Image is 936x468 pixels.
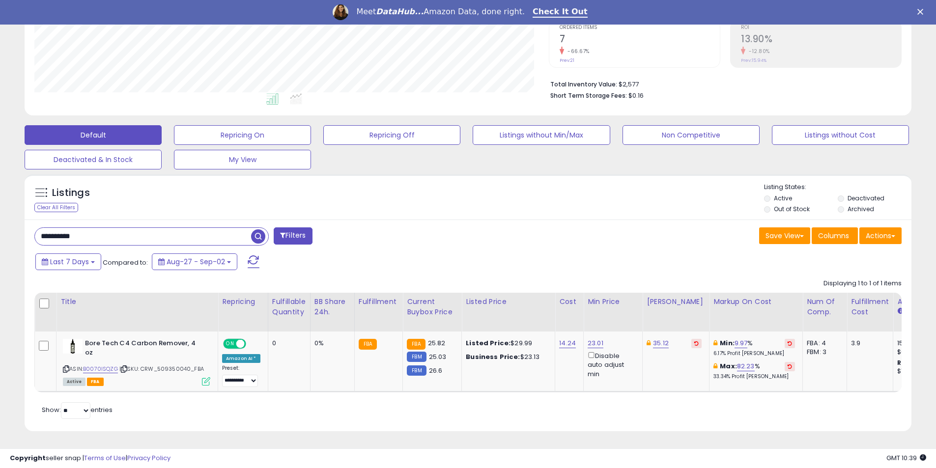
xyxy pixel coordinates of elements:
[886,453,926,463] span: 2025-09-10 10:39 GMT
[274,227,312,245] button: Filters
[314,297,350,317] div: BB Share 24h.
[559,338,576,348] a: 14.24
[735,338,748,348] a: 9.97
[359,339,377,350] small: FBA
[533,7,588,18] a: Check It Out
[323,125,460,145] button: Repricing Off
[807,297,843,317] div: Num of Comp.
[429,366,443,375] span: 26.6
[759,227,810,244] button: Save View
[428,338,446,348] span: 25.82
[709,293,803,331] th: The percentage added to the cost of goods (COGS) that forms the calculator for Min & Max prices.
[466,339,547,348] div: $29.99
[550,80,617,88] b: Total Inventory Value:
[713,339,795,357] div: %
[851,297,889,317] div: Fulfillment Cost
[87,378,104,386] span: FBA
[174,125,311,145] button: Repricing On
[84,453,126,463] a: Terms of Use
[859,227,902,244] button: Actions
[63,339,210,385] div: ASIN:
[222,354,260,363] div: Amazon AI *
[245,340,260,348] span: OFF
[713,362,795,380] div: %
[737,361,755,371] a: 82.23
[52,186,90,200] h5: Listings
[823,279,902,288] div: Displaying 1 to 1 of 1 items
[63,378,85,386] span: All listings currently available for purchase on Amazon
[713,350,795,357] p: 6.17% Profit [PERSON_NAME]
[807,339,839,348] div: FBA: 4
[25,150,162,169] button: Deactivated & In Stock
[63,339,83,354] img: 31HesBU+tbL._SL40_.jpg
[764,183,911,192] p: Listing States:
[466,338,511,348] b: Listed Price:
[917,9,927,15] div: Close
[588,350,635,379] div: Disable auto adjust min
[560,33,720,47] h2: 7
[623,125,760,145] button: Non Competitive
[25,125,162,145] button: Default
[85,339,204,359] b: Bore Tech C4 Carbon Remover, 4 oz
[774,205,810,213] label: Out of Stock
[34,203,78,212] div: Clear All Filters
[774,194,792,202] label: Active
[429,352,447,361] span: 25.03
[407,339,425,350] small: FBA
[559,297,579,307] div: Cost
[713,297,798,307] div: Markup on Cost
[152,253,237,270] button: Aug-27 - Sep-02
[272,339,303,348] div: 0
[741,57,766,63] small: Prev: 15.94%
[647,297,705,307] div: [PERSON_NAME]
[50,257,89,267] span: Last 7 Days
[848,194,884,202] label: Deactivated
[807,348,839,357] div: FBM: 3
[333,4,348,20] img: Profile image for Georgie
[222,297,264,307] div: Repricing
[720,361,737,371] b: Max:
[745,48,770,55] small: -12.80%
[560,57,574,63] small: Prev: 21
[127,453,170,463] a: Privacy Policy
[720,338,735,348] b: Min:
[466,352,520,361] b: Business Price:
[376,7,424,16] i: DataHub...
[851,339,885,348] div: 3.9
[628,91,644,100] span: $0.16
[42,405,113,414] span: Show: entries
[10,453,46,463] strong: Copyright
[119,365,204,373] span: | SKU: CRW_509350040_FBA
[60,297,214,307] div: Title
[848,205,874,213] label: Archived
[10,454,170,463] div: seller snap | |
[653,338,669,348] a: 35.12
[772,125,909,145] button: Listings without Cost
[407,365,426,376] small: FBM
[741,33,901,47] h2: 13.90%
[812,227,858,244] button: Columns
[713,373,795,380] p: 33.34% Profit [PERSON_NAME]
[818,231,849,241] span: Columns
[174,150,311,169] button: My View
[897,307,903,316] small: Amazon Fees.
[466,353,547,361] div: $23.13
[550,78,894,89] li: $2,577
[564,48,590,55] small: -66.67%
[356,7,525,17] div: Meet Amazon Data, done right.
[407,297,457,317] div: Current Buybox Price
[83,365,118,373] a: B0070ISQZG
[314,339,347,348] div: 0%
[466,297,551,307] div: Listed Price
[35,253,101,270] button: Last 7 Days
[222,365,260,387] div: Preset:
[560,25,720,30] span: Ordered Items
[588,338,603,348] a: 23.01
[741,25,901,30] span: ROI
[103,258,148,267] span: Compared to:
[588,297,638,307] div: Min Price
[550,91,627,100] b: Short Term Storage Fees:
[167,257,225,267] span: Aug-27 - Sep-02
[407,352,426,362] small: FBM
[359,297,398,307] div: Fulfillment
